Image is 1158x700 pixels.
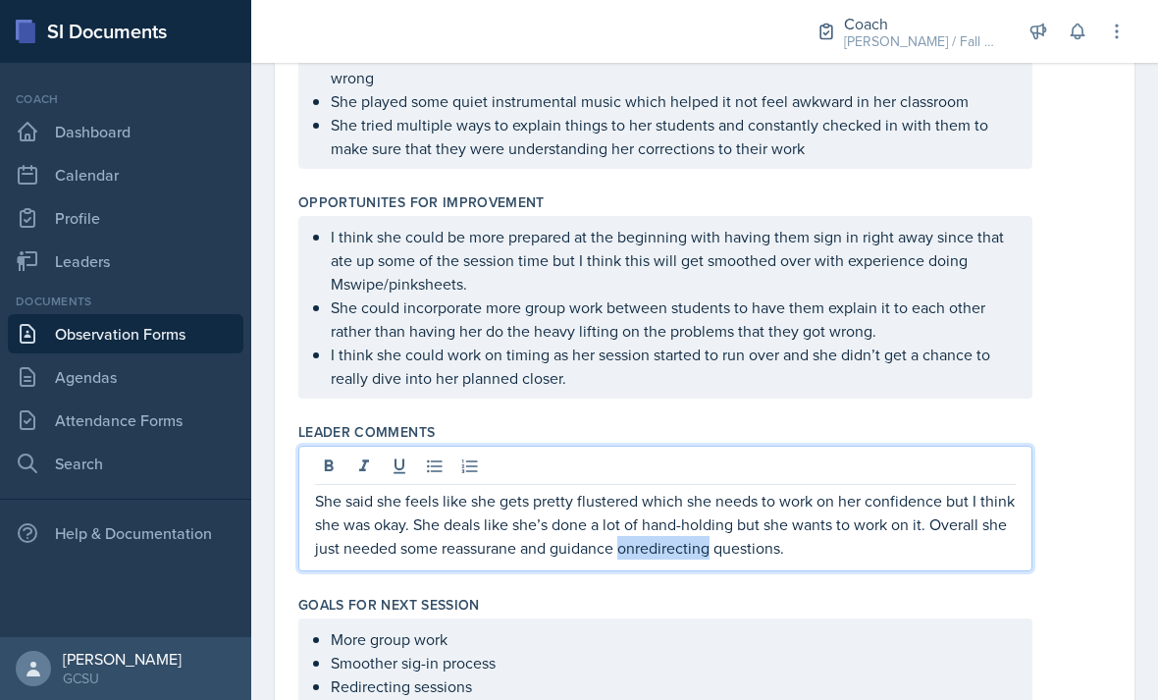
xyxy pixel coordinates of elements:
a: Dashboard [8,112,243,151]
p: Redirecting sessions [331,674,1016,698]
div: [PERSON_NAME] / Fall 2025 [844,31,1001,52]
div: Help & Documentation [8,513,243,553]
a: Leaders [8,242,243,281]
p: She played some quiet instrumental music which helped it not feel awkward in her classroom [331,89,1016,113]
div: GCSU [63,669,182,688]
p: I think she could work on timing as her session started to run over and she didn’t get a chance t... [331,343,1016,390]
p: More group work [331,627,1016,651]
a: Calendar [8,155,243,194]
p: She could incorporate more group work between students to have them explain it to each other rath... [331,296,1016,343]
p: She did a good job of encouraging her students even when they got the answers to the problems wrong [331,42,1016,89]
p: She said she feels like she gets pretty flustered which she needs to work on her confidence but I... [315,489,1016,560]
label: Opportunites for Improvement [298,192,545,212]
div: Coach [844,12,1001,35]
a: Profile [8,198,243,238]
a: Search [8,444,243,483]
div: [PERSON_NAME] [63,649,182,669]
p: She tried multiple ways to explain things to her students and constantly checked in with them to ... [331,113,1016,160]
div: Documents [8,293,243,310]
a: Attendance Forms [8,401,243,440]
a: Observation Forms [8,314,243,353]
p: Smoother sig-in process [331,651,1016,674]
label: Goals for Next Session [298,595,480,615]
a: Agendas [8,357,243,397]
div: Coach [8,90,243,108]
label: Leader Comments [298,422,435,442]
p: I think she could be more prepared at the beginning with having them sign in right away since tha... [331,225,1016,296]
